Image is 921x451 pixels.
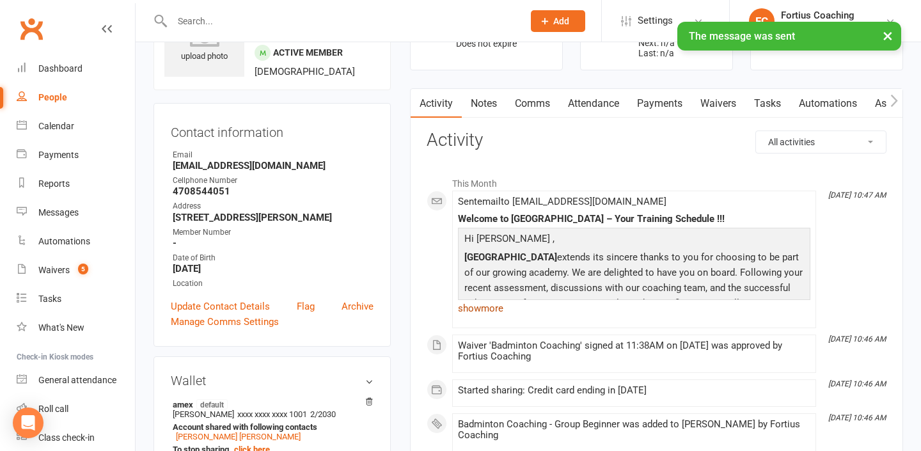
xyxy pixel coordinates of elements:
[297,299,315,314] a: Flag
[464,251,557,263] span: [GEOGRAPHIC_DATA]
[458,340,810,362] div: Waiver 'Badminton Coaching' signed at 11:38AM on [DATE] was approved by Fortius Coaching
[17,256,135,285] a: Waivers 5
[310,409,336,419] span: 2/2030
[506,89,559,118] a: Comms
[781,10,867,21] div: Fortius Coaching
[38,63,83,74] div: Dashboard
[17,54,135,83] a: Dashboard
[458,214,810,225] div: Welcome to [GEOGRAPHIC_DATA] – Your Training Schedule !!!
[691,89,745,118] a: Waivers
[553,16,569,26] span: Add
[745,89,790,118] a: Tasks
[342,299,374,314] a: Archive
[17,83,135,112] a: People
[38,375,116,385] div: General attendance
[828,413,886,422] i: [DATE] 10:46 AM
[173,226,374,239] div: Member Number
[38,432,95,443] div: Class check-in
[38,121,74,131] div: Calendar
[237,409,307,419] span: xxxx xxxx xxxx 1001
[458,419,810,441] div: Badminton Coaching - Group Beginner was added to [PERSON_NAME] by Fortius Coaching
[458,196,666,207] span: Sent email to [EMAIL_ADDRESS][DOMAIN_NAME]
[38,236,90,246] div: Automations
[828,379,886,388] i: [DATE] 10:46 AM
[17,313,135,342] a: What's New
[17,285,135,313] a: Tasks
[15,13,47,45] a: Clubworx
[38,404,68,414] div: Roll call
[168,12,514,30] input: Search...
[462,89,506,118] a: Notes
[638,6,673,35] span: Settings
[171,374,374,388] h3: Wallet
[559,89,628,118] a: Attendance
[173,175,374,187] div: Cellphone Number
[255,66,355,77] span: [DEMOGRAPHIC_DATA]
[17,395,135,423] a: Roll call
[876,22,899,49] button: ×
[749,8,775,34] div: FC
[173,422,367,432] strong: Account shared with following contacts
[171,299,270,314] a: Update Contact Details
[17,198,135,227] a: Messages
[427,170,886,191] li: This Month
[176,432,301,441] a: [PERSON_NAME] [PERSON_NAME]
[781,21,867,33] div: [GEOGRAPHIC_DATA]
[458,385,810,396] div: Started sharing: Credit card ending in [DATE]
[427,131,886,150] h3: Activity
[828,191,886,200] i: [DATE] 10:47 AM
[38,178,70,189] div: Reports
[171,314,279,329] a: Manage Comms Settings
[173,212,374,223] strong: [STREET_ADDRESS][PERSON_NAME]
[458,299,810,317] a: show more
[17,141,135,170] a: Payments
[790,89,866,118] a: Automations
[531,10,585,32] button: Add
[173,149,374,161] div: Email
[173,186,374,197] strong: 4708544051
[628,89,691,118] a: Payments
[411,89,462,118] a: Activity
[173,278,374,290] div: Location
[38,294,61,304] div: Tasks
[461,231,807,249] p: Hi [PERSON_NAME] ,
[38,322,84,333] div: What's New
[17,112,135,141] a: Calendar
[38,150,79,160] div: Payments
[196,399,228,409] span: default
[173,263,374,274] strong: [DATE]
[17,227,135,256] a: Automations
[171,120,374,139] h3: Contact information
[173,160,374,171] strong: [EMAIL_ADDRESS][DOMAIN_NAME]
[38,207,79,218] div: Messages
[828,335,886,344] i: [DATE] 10:46 AM
[17,366,135,395] a: General attendance kiosk mode
[17,170,135,198] a: Reports
[173,252,374,264] div: Date of Birth
[677,22,901,51] div: The message was sent
[38,265,70,275] div: Waivers
[173,200,374,212] div: Address
[38,92,67,102] div: People
[13,407,43,438] div: Open Intercom Messenger
[78,264,88,274] span: 5
[173,399,367,409] strong: amex
[173,237,374,249] strong: -
[461,249,807,314] p: extends its sincere thanks to you for choosing to be part of our growing academy. We are delighte...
